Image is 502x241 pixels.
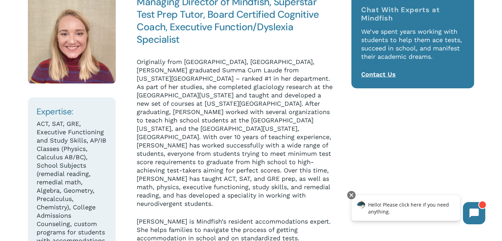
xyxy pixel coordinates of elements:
[361,6,464,22] h4: Chat With Experts at Mindfish
[361,71,396,78] a: Contact Us
[37,106,73,117] span: Expertise:
[344,190,492,231] iframe: Chatbot
[361,27,464,70] p: We’ve spent years working with students to help them ace tests, succeed in school, and manifest t...
[137,58,333,207] span: Originally from [GEOGRAPHIC_DATA], [GEOGRAPHIC_DATA], [PERSON_NAME] graduated Summa Cum Laude fro...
